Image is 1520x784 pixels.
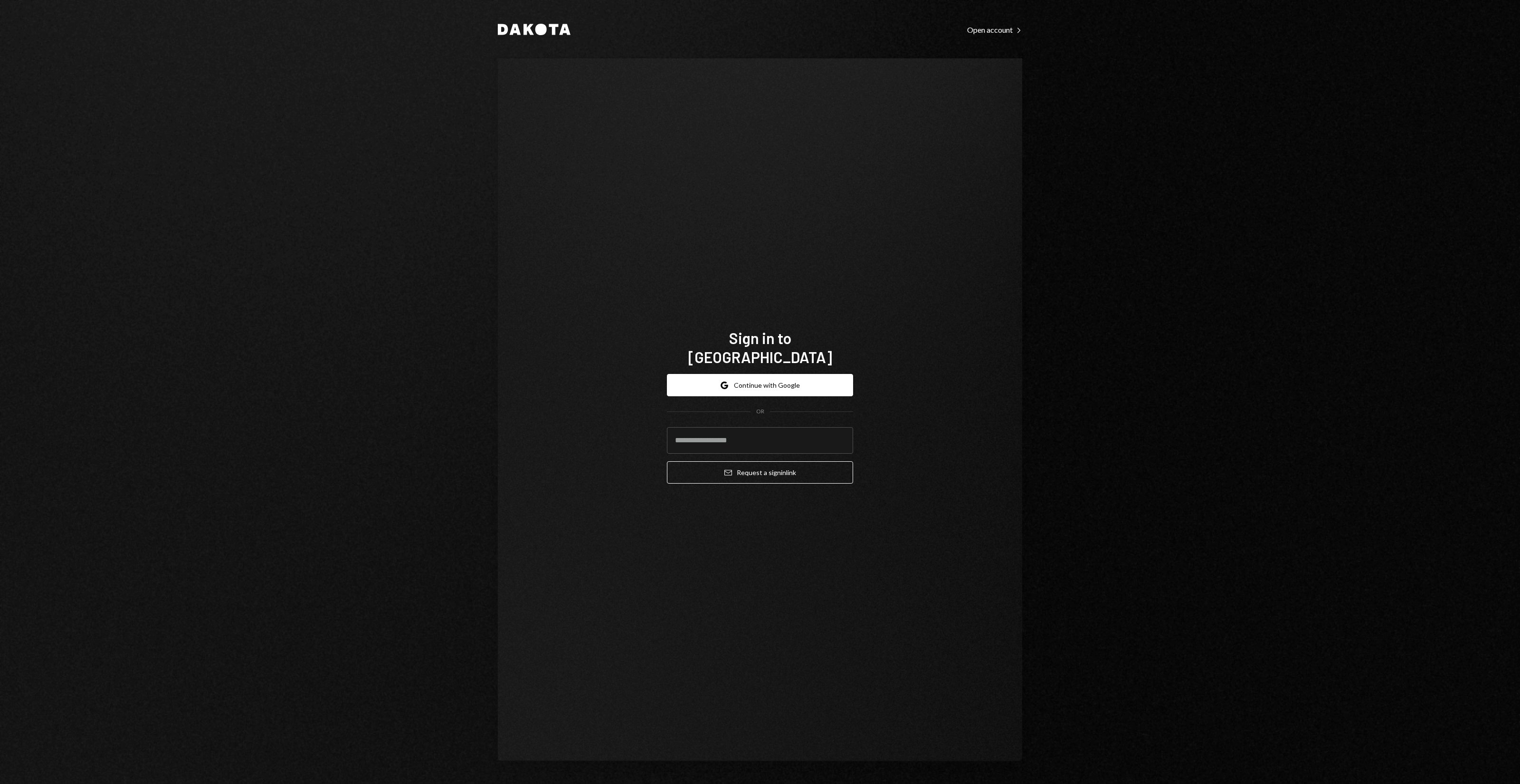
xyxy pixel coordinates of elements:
button: Request a signinlink [667,461,853,484]
a: Open account [967,24,1022,35]
h1: Sign in to [GEOGRAPHIC_DATA] [667,328,853,366]
div: Open account [967,25,1022,35]
div: OR [756,408,764,416]
button: Continue with Google [667,374,853,396]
